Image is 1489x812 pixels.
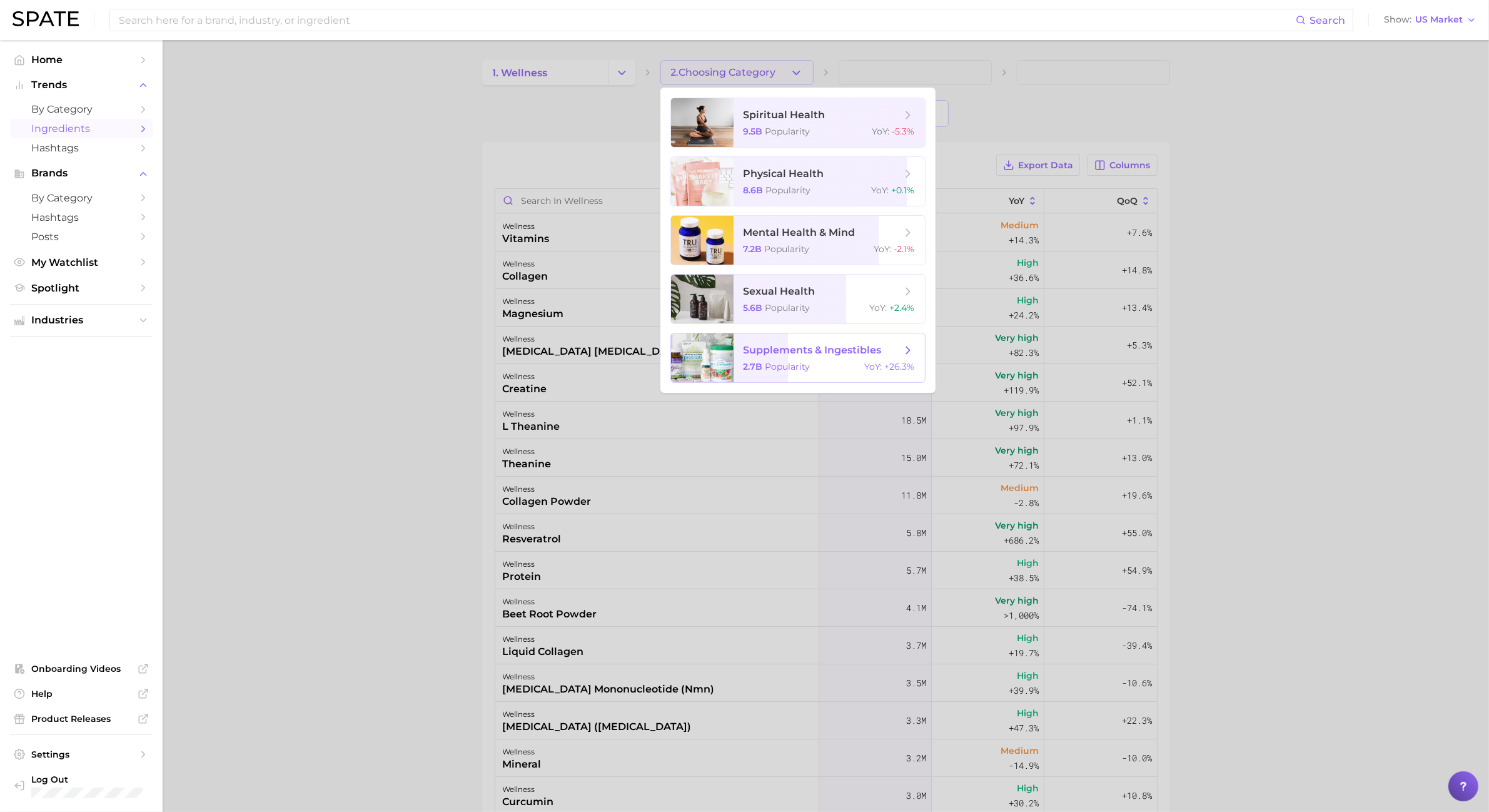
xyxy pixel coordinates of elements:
span: YoY : [872,185,889,196]
a: Hashtags [10,208,153,227]
span: +0.1% [892,185,915,196]
button: Brands [10,164,153,183]
a: Ingredients [10,119,153,138]
span: +2.4% [890,302,915,313]
span: by Category [31,192,131,204]
span: -2.1% [894,243,915,255]
img: SPATE [13,11,79,26]
span: Popularity [765,302,810,313]
span: Log Out [31,774,143,785]
span: Popularity [765,126,810,137]
span: 8.6b [744,185,764,196]
a: Product Releases [10,709,153,728]
span: Ingredients [31,123,131,134]
span: by Category [31,103,131,115]
span: Help [31,688,131,699]
a: Help [10,684,153,703]
span: Product Releases [31,713,131,724]
a: Home [10,50,153,69]
button: Trends [10,76,153,94]
span: Spotlight [31,282,131,294]
a: by Category [10,188,153,208]
input: Search here for a brand, industry, or ingredient [118,9,1296,31]
span: Settings [31,749,131,760]
span: 2.7b [744,361,763,372]
span: Popularity [766,185,811,196]
span: Popularity [765,361,810,372]
span: My Watchlist [31,256,131,268]
span: +26.3% [885,361,915,372]
button: Industries [10,311,153,330]
span: YoY : [870,302,887,313]
span: Home [31,54,131,66]
a: My Watchlist [10,253,153,272]
span: physical health [744,168,824,180]
span: -5.3% [892,126,915,137]
ul: 2.Choosing Category [660,88,936,393]
span: Popularity [765,243,810,255]
a: Onboarding Videos [10,659,153,678]
span: spiritual health [744,109,825,121]
span: Show [1384,16,1411,23]
span: Onboarding Videos [31,663,131,674]
span: Brands [31,168,131,179]
span: Hashtags [31,142,131,154]
span: sexual health [744,285,815,297]
span: YoY : [872,126,890,137]
span: mental health & mind [744,226,856,238]
span: YoY : [865,361,882,372]
span: Trends [31,79,131,91]
span: YoY : [874,243,892,255]
span: Hashtags [31,211,131,223]
span: Industries [31,315,131,326]
a: Hashtags [10,138,153,158]
span: 7.2b [744,243,762,255]
a: Settings [10,745,153,764]
button: ShowUS Market [1381,12,1480,28]
a: by Category [10,99,153,119]
a: Posts [10,227,153,246]
span: 9.5b [744,126,763,137]
span: Search [1310,14,1345,26]
a: Log out. Currently logged in with e-mail unhokang@lghnh.com. [10,770,153,803]
a: Spotlight [10,278,153,298]
span: 5.6b [744,302,763,313]
span: Posts [31,231,131,243]
span: US Market [1415,16,1463,23]
span: supplements & ingestibles [744,344,882,356]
